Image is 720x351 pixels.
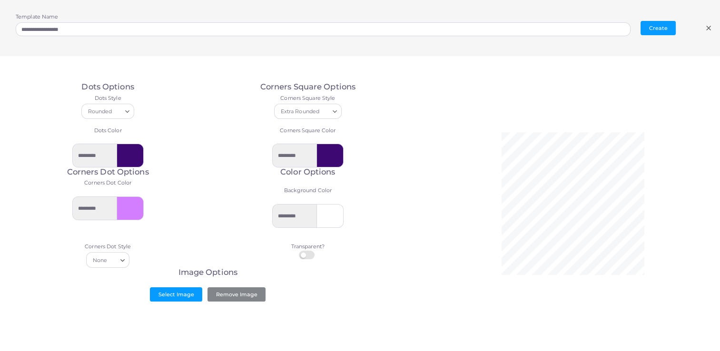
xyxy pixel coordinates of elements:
[213,167,403,177] h3: Color Options
[85,243,131,251] label: Corners Dot Style
[81,104,134,119] div: Search for option
[13,167,203,177] h3: Corners Dot Options
[16,13,58,21] label: Template Name
[280,127,335,135] label: Corners Square Color
[279,107,321,117] span: Extra Rounded
[84,179,131,187] label: Corners Dot Color
[86,252,129,267] div: Search for option
[94,127,122,135] label: Dots Color
[150,287,202,302] button: Select Image
[91,255,108,265] span: None
[13,82,203,92] h3: Dots Options
[213,82,403,92] h3: Corners Square Options
[13,268,403,277] h3: Image Options
[274,104,342,119] div: Search for option
[207,287,266,302] button: Remove Image
[87,107,113,117] span: Rounded
[280,95,335,102] label: Corners Square Style
[114,106,121,117] input: Search for option
[641,21,676,35] button: Create
[109,255,117,265] input: Search for option
[95,95,121,102] label: Dots Style
[291,243,325,251] label: Transparent?
[284,187,332,195] label: Background Color
[322,106,329,117] input: Search for option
